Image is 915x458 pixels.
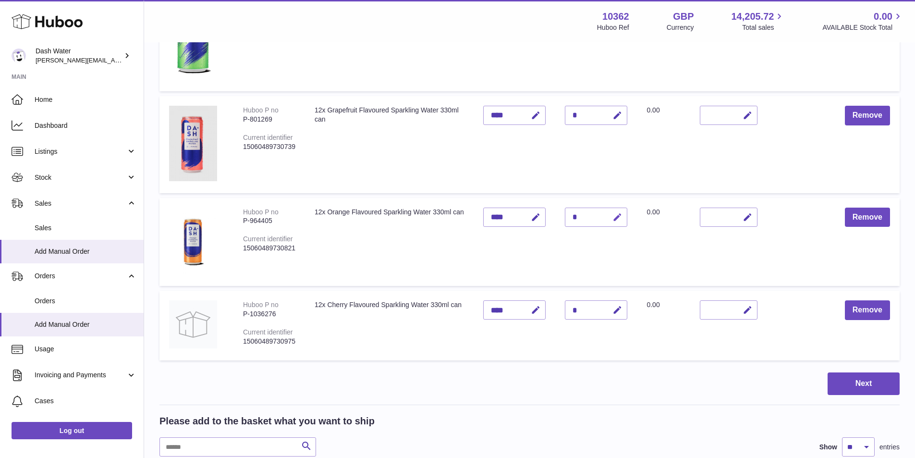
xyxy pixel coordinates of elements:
[243,235,293,243] div: Current identifier
[731,10,785,32] a: 14,205.72 Total sales
[159,415,375,428] h2: Please add to the basket what you want to ship
[35,147,126,156] span: Listings
[305,291,474,360] td: 12x Cherry Flavoured Sparkling Water 330ml can
[845,300,890,320] button: Remove
[36,56,193,64] span: [PERSON_NAME][EMAIL_ADDRESS][DOMAIN_NAME]
[35,223,136,233] span: Sales
[35,297,136,306] span: Orders
[35,199,126,208] span: Sales
[742,23,785,32] span: Total sales
[243,244,295,253] div: 15060489730821
[647,301,659,309] span: 0.00
[822,23,903,32] span: AVAILABLE Stock Total
[305,96,474,193] td: 12x Grapefruit Flavoured Sparkling Water 330ml can
[243,115,295,124] div: P-801269
[667,23,694,32] div: Currency
[874,10,892,23] span: 0.00
[35,247,136,256] span: Add Manual Order
[243,301,279,309] div: Huboo P no
[819,443,837,452] label: Show
[35,320,136,329] span: Add Manual Order
[35,396,136,406] span: Cases
[845,106,890,125] button: Remove
[731,10,774,23] span: 14,205.72
[243,337,295,346] div: 15060489730975
[243,328,293,336] div: Current identifier
[35,371,126,380] span: Invoicing and Payments
[169,300,217,348] img: 12x Cherry Flavoured Sparkling Water 330ml can
[822,10,903,32] a: 0.00 AVAILABLE Stock Total
[602,10,629,23] strong: 10362
[169,106,217,181] img: 12x Grapefruit Flavoured Sparkling Water 330ml can
[597,23,629,32] div: Huboo Ref
[305,198,474,286] td: 12x Orange Flavoured Sparkling Water 330ml can
[35,272,126,281] span: Orders
[36,47,122,65] div: Dash Water
[35,95,136,104] span: Home
[12,49,26,63] img: sophie@dash-water.com
[12,422,132,439] a: Log out
[169,208,217,274] img: 12x Orange Flavoured Sparkling Water 330ml can
[35,345,136,354] span: Usage
[35,121,136,130] span: Dashboard
[243,142,295,151] div: 15060489730739
[647,208,659,216] span: 0.00
[845,208,890,227] button: Remove
[243,134,293,141] div: Current identifier
[35,173,126,182] span: Stock
[243,208,279,216] div: Huboo P no
[243,309,295,319] div: P-1036276
[647,106,659,114] span: 0.00
[673,10,694,23] strong: GBP
[879,443,900,452] span: entries
[243,216,295,225] div: P-964405
[243,106,279,114] div: Huboo P no
[828,372,900,395] button: Next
